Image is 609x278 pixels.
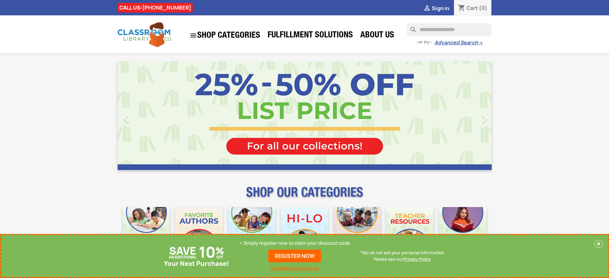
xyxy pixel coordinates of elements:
img: CLC_Teacher_Resources_Mobile.jpg [386,207,434,255]
img: CLC_Phonics_And_Decodables_Mobile.jpg [228,207,276,255]
i:  [190,32,197,39]
i:  [423,5,431,12]
span: (0) [479,4,488,12]
img: CLC_Bulk_Mobile.jpg [123,207,170,255]
p: SHOP OUR CATEGORIES [118,190,492,202]
i: search [407,23,415,31]
a: Previous [118,61,174,170]
img: CLC_HiLo_Mobile.jpg [281,207,328,255]
a:  Sign in [423,5,449,12]
a: Advanced Search→ [434,40,483,46]
i:  [477,111,493,127]
div: CALL US: [118,3,193,12]
span: Sign in [432,5,449,12]
span: → [478,40,483,46]
img: CLC_Dyslexia_Mobile.jpg [439,207,487,255]
a: About Us [357,29,397,42]
a: Fulfillment Solutions [264,29,356,42]
img: CLC_Favorite_Authors_Mobile.jpg [175,207,223,255]
img: Classroom Library Company [118,22,172,47]
input: Search [407,23,491,36]
ul: Carousel container [118,61,492,170]
a: [PHONE_NUMBER] [142,4,191,11]
a: Next [435,61,492,170]
a: SHOP CATEGORIES [186,28,263,42]
img: CLC_Fiction_Nonfiction_Mobile.jpg [333,207,381,255]
span: - or try - [416,39,434,45]
span: Cart [466,4,478,12]
i:  [118,111,134,127]
i: shopping_cart [458,4,465,12]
